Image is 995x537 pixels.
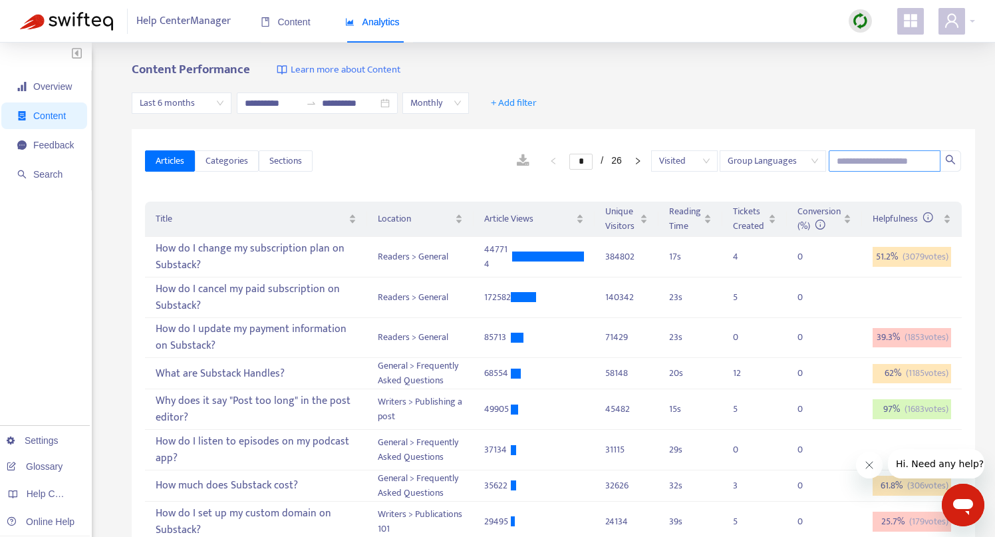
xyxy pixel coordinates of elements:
div: 0 [797,290,824,305]
th: Location [367,202,474,237]
th: Article Views [474,202,595,237]
div: 39 s [669,514,712,529]
span: area-chart [345,17,355,27]
span: search [17,170,27,179]
iframe: Button to launch messaging window [942,484,984,526]
th: Reading Time [658,202,722,237]
div: 0 [797,443,824,457]
div: 5 [733,514,760,529]
span: / [601,155,603,166]
td: Readers > General [367,237,474,277]
span: Article Views [484,212,573,226]
span: Content [261,17,311,27]
span: to [306,98,317,108]
span: Reading Time [669,204,701,234]
span: Help Center Manager [136,9,231,34]
div: 20 s [669,366,712,381]
button: Categories [195,150,259,172]
div: 17 s [669,250,712,264]
span: ( 1185 votes) [906,366,948,381]
div: 15 s [669,402,712,417]
span: ( 1853 votes) [905,330,948,345]
td: Readers > General [367,318,474,359]
button: right [627,153,648,169]
span: Content [33,110,66,121]
div: 5 [733,402,760,417]
img: image-link [277,65,287,75]
span: Search [33,169,63,180]
span: message [17,140,27,150]
span: ( 306 votes) [907,478,948,493]
button: + Add filter [481,92,547,114]
div: 24134 [605,514,648,529]
span: Unique Visitors [605,204,638,234]
td: General > Frequently Asked Questions [367,430,474,470]
div: 4 [733,250,760,264]
span: Location [378,212,452,226]
button: Sections [259,150,313,172]
span: Conversion (%) [797,204,841,234]
td: Writers > Publishing a post [367,389,474,430]
div: How much does Substack cost? [156,475,356,497]
div: 23 s [669,330,712,345]
li: Previous Page [543,153,564,169]
div: 140342 [605,290,648,305]
div: 172582 [484,290,511,305]
span: Monthly [410,93,461,113]
span: ( 3079 votes) [903,250,948,264]
div: 32 s [669,478,712,493]
div: 97 % [873,399,951,419]
span: Help Centers [27,488,81,499]
div: 39.3 % [873,328,951,348]
div: Why does it say "Post too long" in the post editor? [156,390,356,429]
td: General > Frequently Asked Questions [367,358,474,389]
a: Learn more about Content [277,63,400,78]
div: 61.8 % [873,476,951,496]
a: Settings [7,435,59,446]
div: 3 [733,478,760,493]
span: signal [17,82,27,91]
span: ( 1683 votes) [905,402,948,417]
div: 32626 [605,478,648,493]
span: Visited [659,151,710,171]
div: 447714 [484,242,512,271]
span: Learn more about Content [291,63,400,78]
span: Tickets Created [733,204,766,234]
div: 0 [797,514,824,529]
th: Title [145,202,367,237]
span: book [261,17,270,27]
span: Helpfulness [873,211,933,226]
b: Content Performance [132,59,250,80]
span: Analytics [345,17,400,27]
div: 5 [733,290,760,305]
th: Unique Visitors [595,202,659,237]
div: 0 [797,250,824,264]
span: Title [156,212,346,226]
div: 25.7 % [873,512,951,532]
div: 23 s [669,290,712,305]
img: Swifteq [20,12,113,31]
span: ( 179 votes) [909,514,948,529]
iframe: Close message [856,452,883,478]
span: search [945,154,956,165]
div: 49905 [484,402,511,417]
td: General > Frequently Asked Questions [367,470,474,502]
iframe: Message from company [888,449,984,478]
div: 0 [797,330,824,345]
li: 1/26 [569,153,621,169]
div: 68554 [484,366,511,381]
div: 0 [797,366,824,381]
div: 0 [797,478,824,493]
span: right [634,157,642,165]
td: Readers > General [367,277,474,318]
span: Feedback [33,140,74,150]
span: Categories [206,154,248,168]
span: Last 6 months [140,93,223,113]
div: 0 [733,443,760,457]
div: 35622 [484,478,511,493]
div: 37134 [484,443,511,457]
span: container [17,111,27,120]
span: Sections [269,154,302,168]
div: 58148 [605,366,648,381]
